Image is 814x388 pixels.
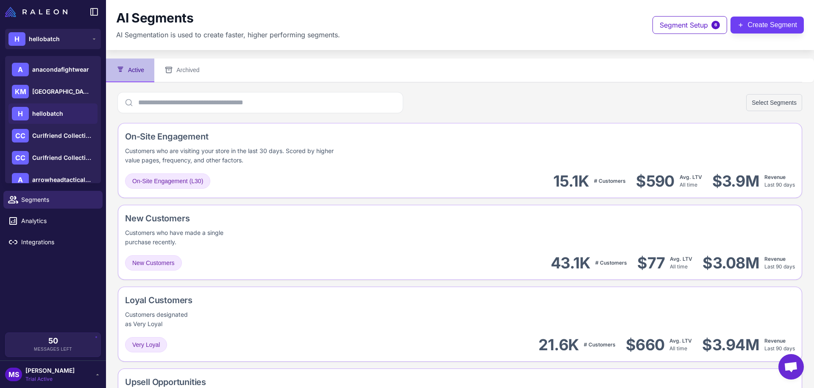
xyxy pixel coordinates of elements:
[32,131,92,140] span: Curlfriend Collective
[12,85,29,98] div: KM
[594,178,626,184] span: # Customers
[637,254,665,273] div: $77
[5,7,67,17] img: Raleon Logo
[3,191,103,209] a: Segments
[12,151,29,165] div: CC
[125,310,193,329] div: Customers designated as Very Loyal
[125,294,227,307] div: Loyal Customers
[3,170,103,187] a: Calendar
[21,237,96,247] span: Integrations
[3,85,103,103] a: Chats
[669,337,692,352] div: All time
[32,109,63,118] span: hellobatch
[25,366,75,375] span: [PERSON_NAME]
[626,335,664,355] div: $660
[3,148,103,166] a: Campaigns
[764,173,795,189] div: Last 90 days
[764,338,786,344] span: Revenue
[3,106,103,124] a: Knowledge
[21,216,96,226] span: Analytics
[32,87,92,96] span: [GEOGRAPHIC_DATA]
[670,255,692,271] div: All time
[116,30,340,40] p: AI Segmentation is used to create faster, higher performing segments.
[125,212,276,225] div: New Customers
[5,368,22,381] div: MS
[48,337,58,345] span: 50
[553,172,589,191] div: 15.1K
[538,335,579,355] div: 21.6K
[12,63,29,76] div: A
[132,176,203,186] span: On-Site Engagement (L30)
[25,375,75,383] span: Trial Active
[125,146,344,165] div: Customers who are visiting your store in the last 30 days. Scored by higher value pages, frequenc...
[680,174,702,180] span: Avg. LTV
[125,130,454,143] div: On-Site Engagement
[702,254,759,273] div: $3.08M
[32,65,89,74] span: anacondafightwear
[154,59,209,82] button: Archived
[3,233,103,251] a: Integrations
[32,175,92,184] span: arrowheadtacticalapparel
[132,340,160,349] span: Very Loyal
[116,10,194,26] h1: AI Segments
[3,127,103,145] a: Email Design
[670,256,692,262] span: Avg. LTV
[5,29,101,49] button: Hhellobatch
[764,255,795,271] div: Last 90 days
[711,21,720,29] span: 6
[764,174,786,180] span: Revenue
[21,195,96,204] span: Segments
[12,173,29,187] div: A
[106,59,154,82] button: Active
[29,34,60,44] span: hellobatch
[764,256,786,262] span: Revenue
[730,17,804,33] button: Create Segment
[669,338,692,344] span: Avg. LTV
[660,20,708,30] span: Segment Setup
[5,7,71,17] a: Raleon Logo
[551,254,590,273] div: 43.1K
[778,354,804,380] div: Open chat
[764,337,795,352] div: Last 90 days
[12,107,29,120] div: H
[132,258,175,268] span: New Customers
[8,32,25,46] div: H
[595,260,627,266] span: # Customers
[3,212,103,230] a: Analytics
[636,172,674,191] div: $590
[12,129,29,142] div: CC
[32,153,92,162] span: Curlfriend Collective
[680,173,702,189] div: All time
[34,346,72,352] span: Messages Left
[652,16,727,34] button: Segment Setup6
[702,335,759,355] div: $3.94M
[125,228,226,247] div: Customers who have made a single purchase recently.
[712,172,759,191] div: $3.9M
[746,94,802,111] button: Select Segments
[584,341,616,348] span: # Customers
